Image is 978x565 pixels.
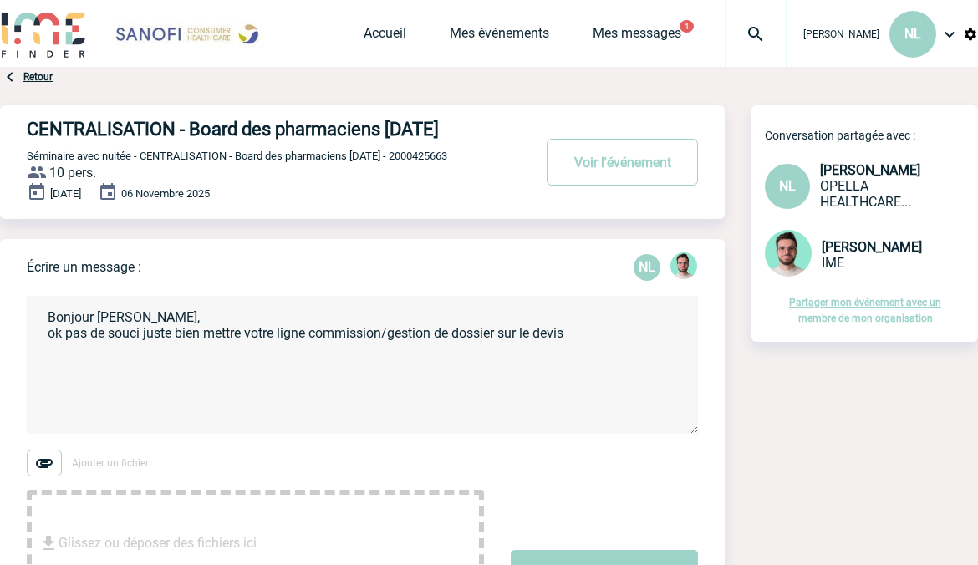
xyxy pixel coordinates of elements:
img: 121547-2.png [670,252,697,279]
span: Ajouter un fichier [72,457,149,469]
p: NL [634,254,660,281]
span: [PERSON_NAME] [822,239,922,255]
div: Benjamin ROLAND [670,252,697,282]
span: Séminaire avec nuitée - CENTRALISATION - Board des pharmaciens [DATE] - 2000425663 [27,150,447,162]
a: Accueil [364,25,406,48]
img: 121547-2.png [765,230,812,277]
img: file_download.svg [38,533,59,553]
span: [PERSON_NAME] [803,28,879,40]
p: Écrire un message : [27,259,141,275]
span: IME [822,255,844,271]
div: Nadia LOUZANI [634,254,660,281]
span: [PERSON_NAME] [820,162,920,178]
button: 1 [680,20,694,33]
h4: CENTRALISATION - Board des pharmaciens [DATE] [27,119,482,140]
span: NL [904,26,921,42]
span: 10 pers. [49,165,96,181]
span: OPELLA HEALTHCARE FRANCE SAS [820,178,911,210]
span: NL [779,178,796,194]
a: Retour [23,71,53,83]
a: Partager mon événement avec un membre de mon organisation [789,297,941,324]
span: [DATE] [50,187,81,200]
button: Voir l'événement [547,139,698,186]
span: 06 Novembre 2025 [121,187,210,200]
p: Conversation partagée avec : [765,129,978,142]
a: Mes événements [450,25,549,48]
a: Mes messages [593,25,681,48]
